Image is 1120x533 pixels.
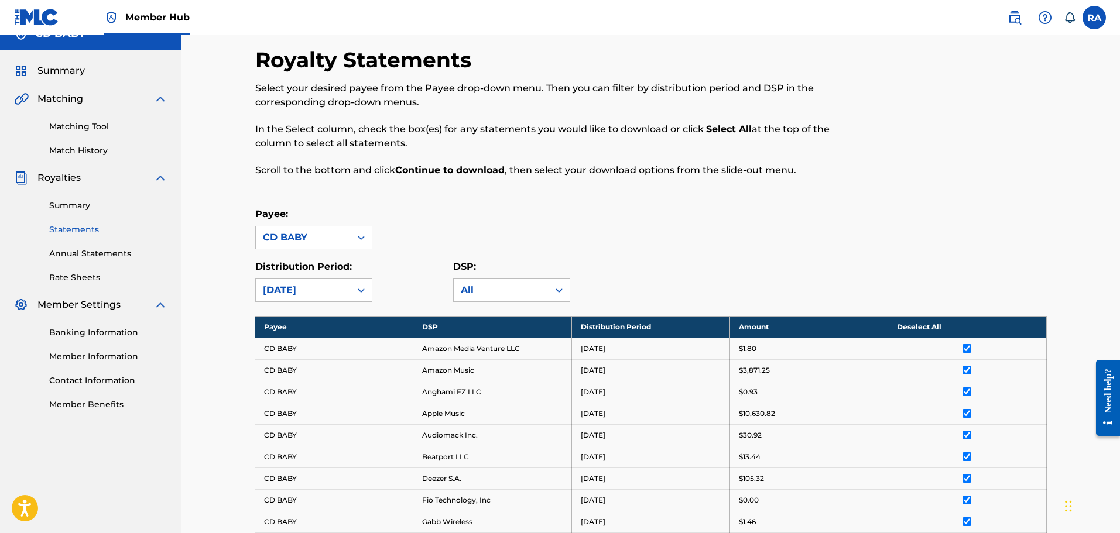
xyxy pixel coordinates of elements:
th: Payee [255,316,413,338]
td: Fio Technology, Inc [413,489,571,511]
span: Member Hub [125,11,190,24]
td: CD BABY [255,338,413,359]
td: Amazon Media Venture LLC [413,338,571,359]
td: CD BABY [255,424,413,446]
span: Matching [37,92,83,106]
td: [DATE] [571,403,729,424]
p: Scroll to the bottom and click , then select your download options from the slide-out menu. [255,163,865,177]
img: Matching [14,92,29,106]
img: MLC Logo [14,9,59,26]
td: CD BABY [255,511,413,532]
img: Royalties [14,171,28,185]
img: Summary [14,64,28,78]
p: $0.00 [739,495,759,506]
th: Distribution Period [571,316,729,338]
label: Payee: [255,208,288,219]
div: Notifications [1064,12,1076,23]
p: $0.93 [739,387,758,397]
td: Amazon Music [413,359,571,381]
a: Member Benefits [49,398,167,411]
div: Help [1033,6,1057,29]
div: All [461,283,542,297]
img: expand [153,92,167,106]
td: CD BABY [255,403,413,424]
a: SummarySummary [14,64,85,78]
td: CD BABY [255,467,413,489]
td: CD BABY [255,446,413,467]
iframe: Chat Widget [1061,477,1120,533]
td: Gabb Wireless [413,511,571,532]
td: [DATE] [571,424,729,446]
td: [DATE] [571,511,729,532]
span: Member Settings [37,298,121,312]
th: Deselect All [888,316,1046,338]
td: Beatport LLC [413,446,571,467]
img: Top Rightsholder [104,11,118,25]
td: [DATE] [571,446,729,467]
p: $1.80 [739,343,756,354]
p: $13.44 [739,452,761,462]
label: DSP: [453,261,476,272]
span: Royalties [37,171,81,185]
a: Summary [49,200,167,212]
div: [DATE] [263,283,344,297]
p: $30.92 [739,430,762,441]
img: Member Settings [14,298,28,312]
a: Annual Statements [49,247,167,260]
td: [DATE] [571,338,729,359]
a: Statements [49,223,167,236]
img: expand [153,171,167,185]
td: CD BABY [255,359,413,381]
div: CD BABY [263,231,344,245]
img: search [1008,11,1022,25]
p: In the Select column, check the box(es) for any statements you would like to download or click at... [255,122,865,150]
a: Banking Information [49,326,167,339]
a: Matching Tool [49,121,167,133]
th: Amount [729,316,888,338]
td: Deezer S.A. [413,467,571,489]
div: User Menu [1083,6,1106,29]
a: Contact Information [49,374,167,387]
td: Audiomack Inc. [413,424,571,446]
td: CD BABY [255,489,413,511]
strong: Continue to download [395,164,505,176]
img: help [1038,11,1052,25]
td: CD BABY [255,381,413,403]
td: Anghami FZ LLC [413,381,571,403]
th: DSP [413,316,571,338]
div: Drag [1065,489,1072,524]
a: Public Search [1003,6,1026,29]
td: [DATE] [571,467,729,489]
p: $1.46 [739,517,756,527]
p: $10,630.82 [739,408,775,419]
a: Rate Sheets [49,271,167,284]
td: Apple Music [413,403,571,424]
a: Member Information [49,350,167,363]
span: Summary [37,64,85,78]
h2: Royalty Statements [255,47,477,73]
td: [DATE] [571,381,729,403]
td: [DATE] [571,489,729,511]
iframe: Resource Center [1087,350,1120,445]
strong: Select All [706,123,752,135]
a: Match History [49,145,167,157]
img: expand [153,298,167,312]
p: $3,871.25 [739,365,770,376]
td: [DATE] [571,359,729,381]
p: Select your desired payee from the Payee drop-down menu. Then you can filter by distribution peri... [255,81,865,109]
p: $105.32 [739,473,764,484]
label: Distribution Period: [255,261,352,272]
